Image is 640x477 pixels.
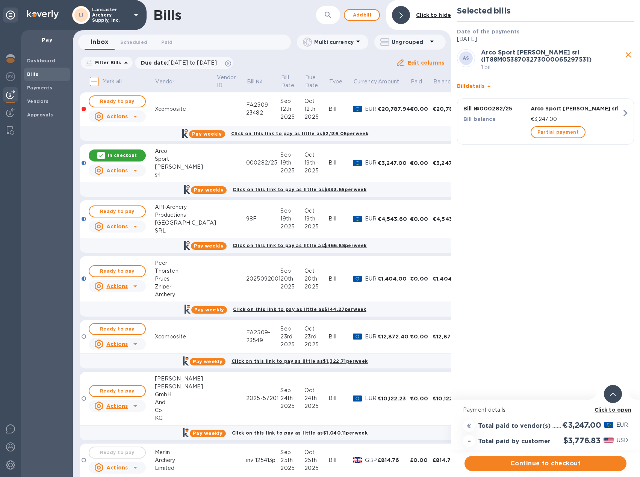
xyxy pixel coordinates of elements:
[155,211,216,219] div: Productions
[280,97,304,105] div: Sep
[280,448,304,456] div: Sep
[365,105,377,113] p: EUR
[280,333,304,341] div: 23rd
[168,60,217,66] span: [DATE] to [DATE]
[481,49,592,63] b: Arco Sport [PERSON_NAME] srl (IT88M0538703273000065297531)
[194,243,224,249] b: Pay weekly
[192,131,222,137] b: Pay weekly
[194,307,224,312] b: Pay weekly
[27,36,67,44] p: Pay
[281,74,304,89] span: Bill Date
[6,72,15,81] img: Foreign exchange
[120,38,147,46] span: Scheduled
[471,459,620,468] span: Continue to checkout
[280,456,304,464] div: 25th
[623,49,634,60] button: close
[106,283,128,289] u: Actions
[155,259,216,267] div: Peer
[433,78,454,86] p: Balance
[155,456,216,464] div: Archery
[89,385,146,397] button: Ready to pay
[410,105,433,113] div: €0.00
[328,333,353,341] div: Bill
[433,395,465,402] div: €10,122.23
[155,219,216,227] div: [GEOGRAPHIC_DATA]
[280,105,304,113] div: 12th
[27,58,56,63] b: Dashboard
[365,275,377,283] p: EUR
[106,223,128,229] u: Actions
[246,101,280,117] div: FA2509-23482
[280,159,304,167] div: 19th
[433,78,464,86] span: Balance
[304,223,328,231] div: 2025
[280,283,304,291] div: 2025
[304,283,328,291] div: 2025
[155,399,216,406] div: And
[328,215,353,223] div: Bill
[155,283,216,291] div: Zniper
[246,215,280,223] div: 98F
[463,406,628,414] p: Payment details
[304,456,328,464] div: 25th
[233,187,366,192] b: Click on this link to pay as little as $333.65 per week
[433,215,465,223] div: €4,543.60
[365,215,377,223] p: EUR
[27,112,53,118] b: Approvals
[280,207,304,215] div: Sep
[314,38,354,46] p: Multi currency
[280,325,304,333] div: Sep
[351,11,373,20] span: Add bill
[481,63,623,71] p: 1 bill
[89,323,146,335] button: Ready to pay
[411,78,422,86] p: Paid
[365,456,377,464] p: GBP
[354,78,377,86] p: Currency
[280,215,304,223] div: 19th
[433,333,465,340] div: €12,872.40
[246,329,280,344] div: FA2509-23549
[155,78,184,86] span: Vendor
[155,163,216,171] div: [PERSON_NAME]
[304,207,328,215] div: Oct
[155,291,216,299] div: Archery
[410,215,433,223] div: €0.00
[365,394,377,402] p: EUR
[92,7,130,23] p: Lancaster Archery Supply, Inc.
[155,267,216,275] div: Thorsten
[328,105,353,113] div: Bill
[95,97,139,106] span: Ready to pay
[155,147,216,155] div: Arco
[378,333,410,340] div: €12,872.40
[280,151,304,159] div: Sep
[467,423,471,429] strong: €
[617,436,628,444] p: USD
[478,438,551,445] h3: Total paid by customer
[304,167,328,175] div: 2025
[457,6,634,15] h2: Selected bills
[153,7,181,23] h1: Bills
[344,9,380,21] button: Addbill
[378,159,410,167] div: €3,247.00
[433,456,465,464] div: £814.76
[280,223,304,231] div: 2025
[304,267,328,275] div: Oct
[329,78,343,86] p: Type
[217,74,236,89] p: Vendor ID
[328,275,353,283] div: Bill
[304,325,328,333] div: Oct
[3,8,18,23] div: Unpin categories
[233,306,366,312] b: Click on this link to pay as little as $144.27 per week
[106,168,128,174] u: Actions
[135,57,233,69] div: Due date:[DATE] to [DATE]
[280,464,304,472] div: 2025
[457,98,634,145] button: Bill №000282/25Arco Sport [PERSON_NAME] srlBill balance€3,247.00Partial payment
[433,105,465,113] div: €20,787.94
[616,421,628,429] p: EUR
[95,325,139,334] span: Ready to pay
[457,35,634,43] p: [DATE]
[247,78,262,86] p: Bill №
[365,333,377,341] p: EUR
[410,275,433,282] div: €0.00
